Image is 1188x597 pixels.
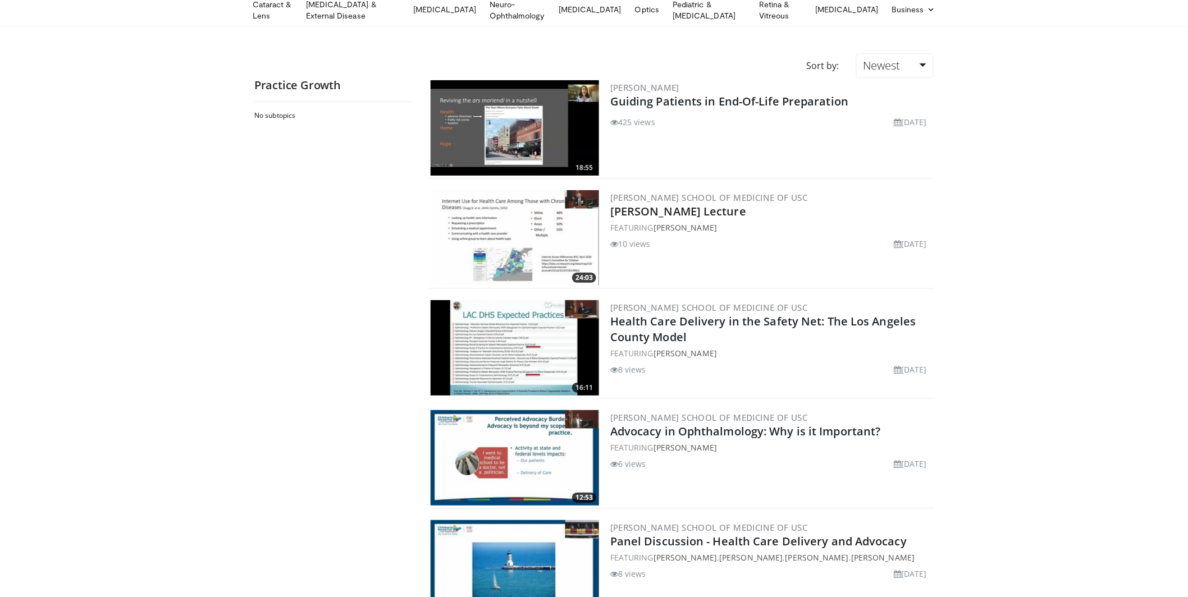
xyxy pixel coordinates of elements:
[785,552,849,563] a: [PERSON_NAME]
[851,552,915,563] a: [PERSON_NAME]
[572,163,596,173] span: 18:55
[654,348,717,359] a: [PERSON_NAME]
[719,552,783,563] a: [PERSON_NAME]
[610,314,916,345] a: Health Care Delivery in the Safety Net: The Los Angeles County Model
[572,273,596,283] span: 24:03
[431,300,599,396] a: 16:11
[610,552,931,563] div: FEATURING , , ,
[610,522,808,533] a: [PERSON_NAME] School of Medicine of USC
[610,442,931,453] div: FEATURING
[254,111,409,120] h2: No subtopics
[863,58,901,73] span: Newest
[572,493,596,503] span: 12:53
[610,204,746,219] a: [PERSON_NAME] Lecture
[610,238,651,250] li: 10 views
[431,190,599,286] a: 24:03
[610,116,655,128] li: 425 views
[610,424,881,439] a: Advocacy in Ophthalmology: Why is it Important?
[610,82,679,93] a: [PERSON_NAME]
[610,347,931,359] div: FEATURING
[610,222,931,233] div: FEATURING
[610,412,808,423] a: [PERSON_NAME] School of Medicine of USC
[894,458,927,470] li: [DATE]
[894,568,927,580] li: [DATE]
[610,192,808,203] a: [PERSON_NAME] School of Medicine of USC
[431,80,599,176] a: 18:55
[856,53,934,78] a: Newest
[254,78,412,93] h2: Practice Growth
[431,300,599,396] img: 44a2762f-ca5b-4a89-af62-b951372df636.300x170_q85_crop-smart_upscale.jpg
[654,222,717,233] a: [PERSON_NAME]
[610,364,646,375] li: 8 views
[431,410,599,506] a: 12:53
[654,552,717,563] a: [PERSON_NAME]
[894,364,927,375] li: [DATE]
[894,238,927,250] li: [DATE]
[798,53,848,78] div: Sort by:
[610,568,646,580] li: 8 views
[610,94,848,109] a: Guiding Patients in End-Of-Life Preparation
[431,410,599,506] img: b0acc6b4-4b0a-4240-901d-893b52d453cb.300x170_q85_crop-smart_upscale.jpg
[610,534,907,549] a: Panel Discussion - Health Care Delivery and Advocacy
[654,442,717,453] a: [PERSON_NAME]
[610,302,808,313] a: [PERSON_NAME] School of Medicine of USC
[431,80,599,176] img: 83582446-7568-422f-802f-2cd2f82fb883.300x170_q85_crop-smart_upscale.jpg
[431,190,599,286] img: 6ef0b623-65aa-4ef4-8363-947e189cce8b.300x170_q85_crop-smart_upscale.jpg
[894,116,927,128] li: [DATE]
[572,383,596,393] span: 16:11
[610,458,646,470] li: 6 views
